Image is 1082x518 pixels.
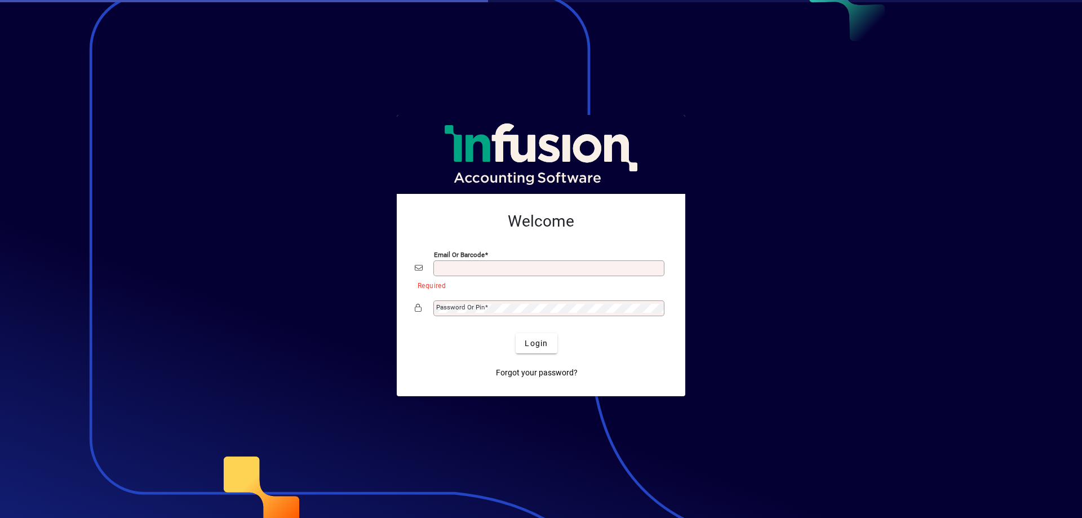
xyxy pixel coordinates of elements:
[491,362,582,383] a: Forgot your password?
[418,279,658,291] mat-error: Required
[525,338,548,349] span: Login
[516,333,557,353] button: Login
[415,212,667,231] h2: Welcome
[436,303,485,311] mat-label: Password or Pin
[434,251,485,259] mat-label: Email or Barcode
[496,367,578,379] span: Forgot your password?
